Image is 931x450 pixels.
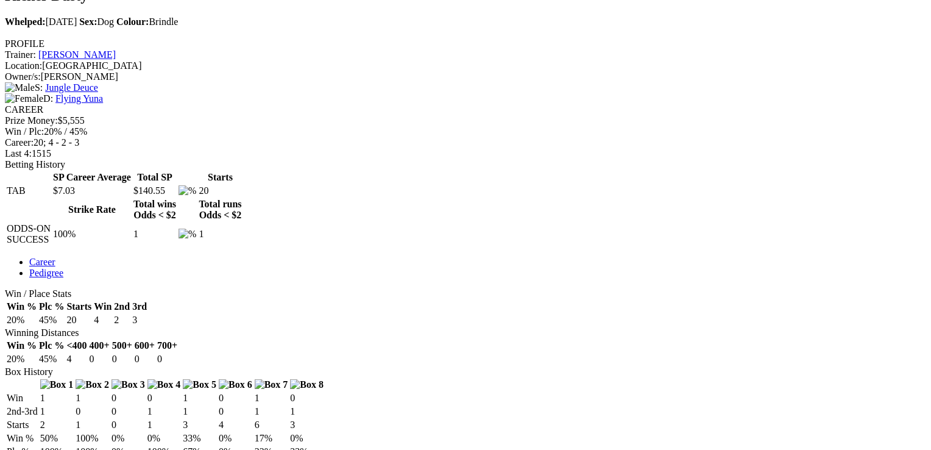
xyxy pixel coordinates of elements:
[111,419,146,431] td: 0
[29,257,55,267] a: Career
[40,392,74,404] td: 1
[5,137,917,148] div: 20; 4 - 2 - 3
[6,432,38,445] td: Win %
[113,301,130,313] th: 2nd
[157,353,178,365] td: 0
[66,340,87,352] th: <400
[132,301,147,313] th: 3rd
[179,185,196,196] img: %
[198,198,242,221] th: Total runs Odds < $2
[38,353,65,365] td: 45%
[75,432,110,445] td: 100%
[5,82,43,93] span: S:
[76,379,109,390] img: Box 2
[66,301,92,313] th: Starts
[5,60,917,71] div: [GEOGRAPHIC_DATA]
[75,392,110,404] td: 1
[218,419,253,431] td: 4
[6,301,37,313] th: Win %
[52,185,132,197] td: $7.03
[6,405,38,418] td: 2nd-3rd
[133,171,177,184] th: Total SP
[111,392,146,404] td: 0
[113,314,130,326] td: 2
[289,432,324,445] td: 0%
[289,419,324,431] td: 3
[147,432,182,445] td: 0%
[112,353,133,365] td: 0
[134,340,155,352] th: 600+
[38,314,65,326] td: 45%
[182,432,217,445] td: 33%
[5,16,46,27] b: Whelped:
[198,171,242,184] th: Starts
[89,340,110,352] th: 400+
[89,353,110,365] td: 0
[5,38,917,49] div: PROFILE
[182,419,217,431] td: 3
[66,353,87,365] td: 4
[254,405,289,418] td: 1
[5,71,917,82] div: [PERSON_NAME]
[75,405,110,418] td: 0
[79,16,97,27] b: Sex:
[5,148,32,159] span: Last 4:
[6,223,51,246] td: ODDS-ON SUCCESS
[133,223,177,246] td: 1
[218,392,253,404] td: 0
[93,314,112,326] td: 4
[198,223,242,246] td: 1
[93,301,112,313] th: Win
[5,60,42,71] span: Location:
[133,185,177,197] td: $140.55
[6,314,37,326] td: 20%
[255,379,288,390] img: Box 7
[147,392,182,404] td: 0
[52,171,132,184] th: SP Career Average
[147,419,182,431] td: 1
[179,229,196,240] img: %
[5,104,917,115] div: CAREER
[5,137,34,148] span: Career:
[38,49,116,60] a: [PERSON_NAME]
[5,126,44,137] span: Win / Plc:
[112,379,145,390] img: Box 3
[5,16,77,27] span: [DATE]
[40,379,74,390] img: Box 1
[66,314,92,326] td: 20
[218,405,253,418] td: 0
[116,16,178,27] span: Brindle
[5,71,41,82] span: Owner/s:
[132,314,147,326] td: 3
[182,392,217,404] td: 1
[6,340,37,352] th: Win %
[6,353,37,365] td: 20%
[5,93,43,104] img: Female
[6,419,38,431] td: Starts
[5,115,58,126] span: Prize Money:
[75,419,110,431] td: 1
[5,148,917,159] div: 1515
[289,405,324,418] td: 1
[289,392,324,404] td: 0
[5,49,36,60] span: Trainer:
[79,16,114,27] span: Dog
[116,16,149,27] b: Colour:
[219,379,252,390] img: Box 6
[111,432,146,445] td: 0%
[254,419,289,431] td: 6
[38,340,65,352] th: Plc %
[254,392,289,404] td: 1
[254,432,289,445] td: 17%
[5,115,917,126] div: $5,555
[157,340,178,352] th: 700+
[133,198,177,221] th: Total wins Odds < $2
[147,379,181,390] img: Box 4
[198,185,242,197] td: 20
[40,419,74,431] td: 2
[134,353,155,365] td: 0
[5,126,917,137] div: 20% / 45%
[52,223,132,246] td: 100%
[6,185,51,197] td: TAB
[38,301,65,313] th: Plc %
